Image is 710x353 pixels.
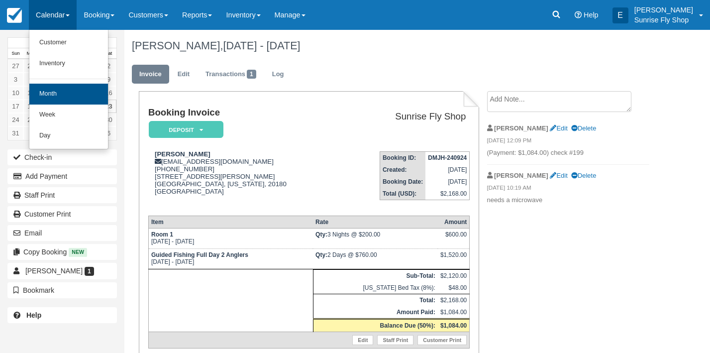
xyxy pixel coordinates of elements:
td: $48.00 [438,282,470,294]
em: [DATE] 12:09 PM [487,136,650,147]
span: [PERSON_NAME] [25,267,83,275]
span: Help [584,11,599,19]
a: 3 [8,73,23,86]
h2: Sunrise Fly Shop [347,112,466,122]
strong: [PERSON_NAME] [494,172,548,179]
a: 31 [8,126,23,140]
p: [PERSON_NAME] [634,5,693,15]
td: [DATE] - [DATE] [148,248,313,269]
img: checkfront-main-nav-mini-logo.png [7,8,22,23]
span: [DATE] - [DATE] [223,39,300,52]
b: Help [26,311,41,319]
strong: DMJH-240924 [428,154,467,161]
a: Edit [550,172,567,179]
div: $1,520.00 [440,251,467,266]
p: needs a microwave [487,196,650,205]
th: Total (USD): [380,188,425,200]
th: Sun [8,48,23,59]
strong: Qty [315,231,327,238]
div: E [612,7,628,23]
th: Amount [438,216,470,228]
em: Deposit [149,121,223,138]
a: 9 [101,73,116,86]
a: 10 [8,86,23,100]
th: Rate [313,216,438,228]
strong: Room 1 [151,231,173,238]
a: 4 [23,73,39,86]
td: [DATE] - [DATE] [148,228,313,248]
a: 27 [8,59,23,73]
h1: Booking Invoice [148,108,343,118]
a: Customer Print [417,335,467,345]
a: 28 [23,59,39,73]
th: Total: [313,294,438,306]
div: $600.00 [440,231,467,246]
p: Sunrise Fly Shop [634,15,693,25]
a: Week [29,105,108,125]
th: Booking ID: [380,152,425,164]
button: Check-in [7,149,117,165]
td: [US_STATE] Bed Tax (8%): [313,282,438,294]
a: 2 [101,59,116,73]
a: Help [7,307,117,323]
a: Month [29,84,108,105]
a: 24 [8,113,23,126]
button: Email [7,225,117,241]
div: [EMAIL_ADDRESS][DOMAIN_NAME] [PHONE_NUMBER] [STREET_ADDRESS][PERSON_NAME] [GEOGRAPHIC_DATA], [US_... [148,150,343,208]
a: 16 [101,86,116,100]
button: Copy Booking New [7,244,117,260]
i: Help [575,11,582,18]
td: $1,084.00 [438,306,470,319]
th: Mon [23,48,39,59]
a: Delete [571,124,596,132]
strong: [PERSON_NAME] [494,124,548,132]
strong: $1,084.00 [440,322,467,329]
span: 1 [247,70,256,79]
a: 25 [23,113,39,126]
th: Amount Paid: [313,306,438,319]
td: $2,120.00 [438,269,470,282]
a: 11 [23,86,39,100]
td: $2,168.00 [438,294,470,306]
a: 18 [23,100,39,113]
td: [DATE] [425,176,470,188]
a: Transactions1 [198,65,264,84]
a: [PERSON_NAME] 1 [7,263,117,279]
th: Sat [101,48,116,59]
td: 3 Nights @ $200.00 [313,228,438,248]
a: Edit [550,124,567,132]
a: Staff Print [377,335,413,345]
button: Add Payment [7,168,117,184]
th: Balance Due (50%): [313,319,438,332]
a: Delete [571,172,596,179]
th: Created: [380,164,425,176]
ul: Calendar [29,30,108,149]
td: 2 Days @ $760.00 [313,248,438,269]
a: Edit [352,335,373,345]
a: Staff Print [7,187,117,203]
a: Customer [29,32,108,53]
a: 23 [101,100,116,113]
strong: Guided Fishing Full Day 2 Anglers [151,251,248,258]
a: Invoice [132,65,169,84]
a: 30 [101,113,116,126]
strong: [PERSON_NAME] [155,150,210,158]
a: 6 [101,126,116,140]
button: Bookmark [7,282,117,298]
span: New [69,248,87,256]
th: Item [148,216,313,228]
a: Log [265,65,292,84]
strong: Qty [315,251,327,258]
td: $2,168.00 [425,188,470,200]
a: Edit [170,65,197,84]
a: Inventory [29,53,108,74]
em: [DATE] 10:19 AM [487,184,650,195]
th: Booking Date: [380,176,425,188]
a: Day [29,125,108,146]
th: Sub-Total: [313,269,438,282]
td: [DATE] [425,164,470,176]
h1: [PERSON_NAME], [132,40,649,52]
a: 1 [23,126,39,140]
a: 17 [8,100,23,113]
span: 1 [85,267,94,276]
